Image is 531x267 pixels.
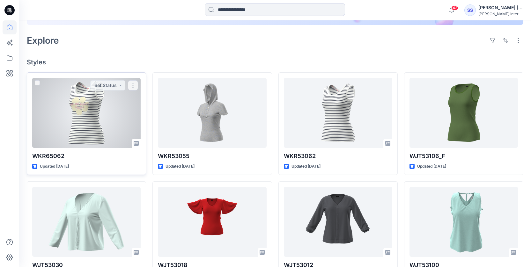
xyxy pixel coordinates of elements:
[409,152,518,161] p: WJT53106_F
[166,163,195,170] p: Updated [DATE]
[284,78,392,148] a: WKR53062
[40,163,69,170] p: Updated [DATE]
[478,4,523,11] div: [PERSON_NAME] [PERSON_NAME]
[32,187,141,257] a: WJT53030_
[409,187,518,257] a: WJT53100
[417,163,446,170] p: Updated [DATE]
[451,5,458,11] span: 43
[27,58,523,66] h4: Styles
[158,187,266,257] a: WJT53018
[32,152,141,161] p: WKR65062
[478,11,523,16] div: [PERSON_NAME] International
[27,35,59,46] h2: Explore
[284,152,392,161] p: WKR53062
[158,78,266,148] a: WKR53055
[291,163,321,170] p: Updated [DATE]
[284,187,392,257] a: WJT53012
[409,78,518,148] a: WJT53106_F
[32,78,141,148] a: WKR65062
[464,4,476,16] div: SS
[158,152,266,161] p: WKR53055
